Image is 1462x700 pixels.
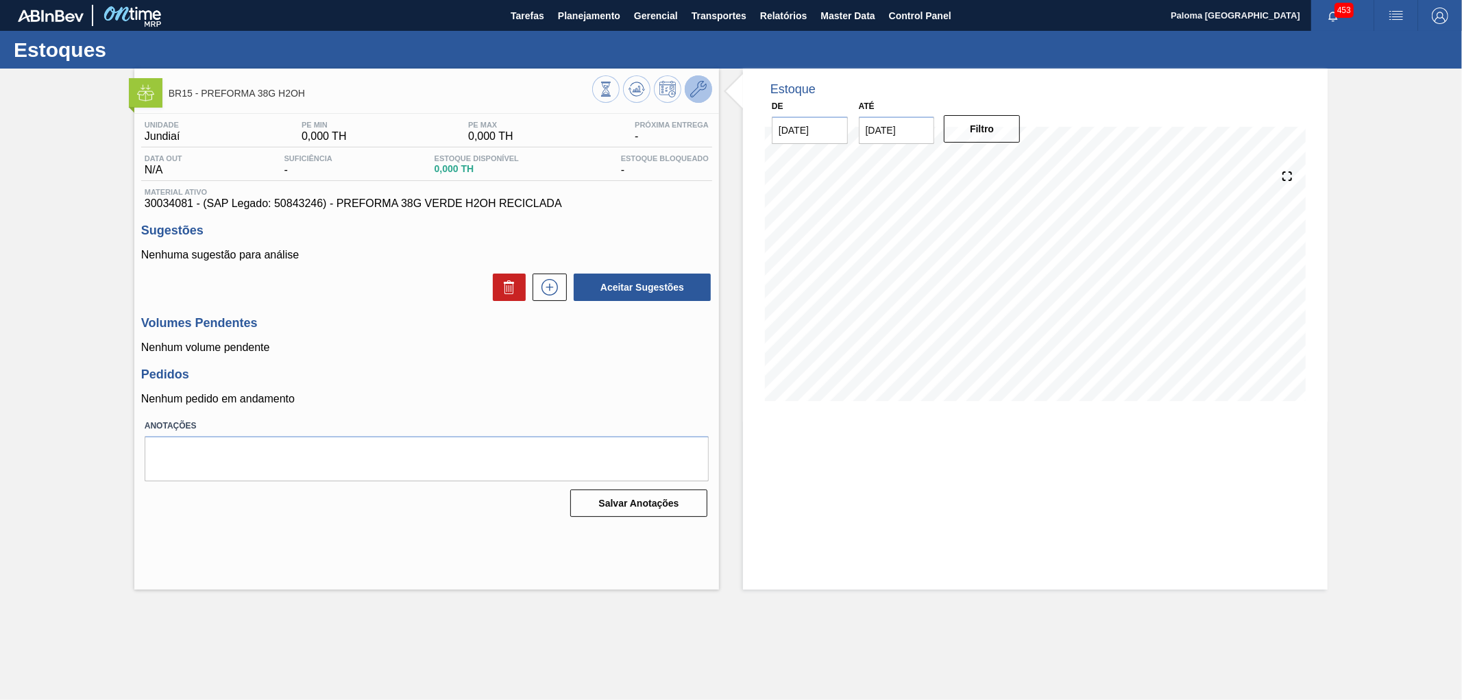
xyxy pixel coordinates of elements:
span: Próxima Entrega [635,121,709,129]
span: Estoque Disponível [435,154,519,162]
span: Relatórios [760,8,807,24]
span: Control Panel [889,8,951,24]
button: Ir ao Master Data / Geral [685,75,712,103]
label: De [772,101,783,111]
span: Estoque Bloqueado [621,154,709,162]
p: Nenhum volume pendente [141,341,712,354]
h1: Estoques [14,42,257,58]
span: 0,000 TH [302,130,347,143]
span: Tarefas [511,8,544,24]
button: Notificações [1311,6,1355,25]
button: Atualizar Gráfico [623,75,650,103]
span: PE MIN [302,121,347,129]
span: Data out [145,154,182,162]
img: Logout [1432,8,1448,24]
button: Filtro [944,115,1020,143]
div: - [281,154,336,176]
img: Ícone [137,84,154,101]
div: - [618,154,712,176]
button: Visão Geral dos Estoques [592,75,620,103]
div: Nova sugestão [526,274,567,301]
h3: Volumes Pendentes [141,316,712,330]
p: Nenhuma sugestão para análise [141,249,712,261]
span: Unidade [145,121,180,129]
div: Estoque [770,82,816,97]
span: 0,000 TH [435,164,519,174]
button: Programar Estoque [654,75,681,103]
div: - [631,121,712,143]
button: Salvar Anotações [570,490,707,517]
span: Jundiaí [145,130,180,143]
span: Master Data [820,8,875,24]
span: Gerencial [634,8,678,24]
span: 30034081 - (SAP Legado: 50843246) - PREFORMA 38G VERDE H2OH RECICLADA [145,197,709,210]
span: 0,000 TH [468,130,513,143]
span: Transportes [692,8,746,24]
div: Excluir Sugestões [486,274,526,301]
span: 453 [1335,3,1354,18]
button: Aceitar Sugestões [574,274,711,301]
div: Aceitar Sugestões [567,272,712,302]
p: Nenhum pedido em andamento [141,393,712,405]
h3: Pedidos [141,367,712,382]
span: Planejamento [558,8,620,24]
span: BR15 - PREFORMA 38G H2OH [169,88,592,99]
span: Suficiência [284,154,332,162]
span: Material ativo [145,188,709,196]
label: Até [859,101,875,111]
label: Anotações [145,416,709,436]
div: N/A [141,154,186,176]
img: userActions [1388,8,1404,24]
span: PE MAX [468,121,513,129]
input: dd/mm/yyyy [772,117,848,144]
input: dd/mm/yyyy [859,117,935,144]
img: TNhmsLtSVTkK8tSr43FrP2fwEKptu5GPRR3wAAAABJRU5ErkJggg== [18,10,84,22]
h3: Sugestões [141,224,712,238]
